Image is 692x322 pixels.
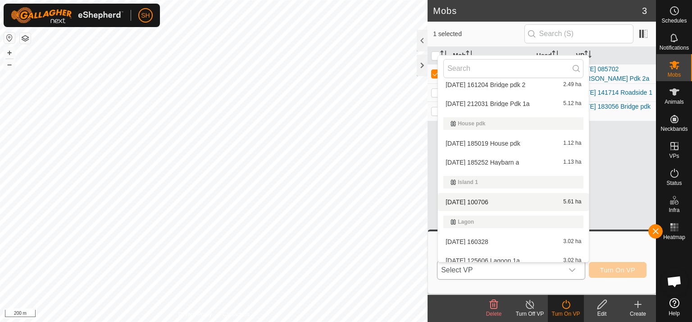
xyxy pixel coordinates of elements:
p-sorticon: Activate to sort [440,52,447,59]
div: Create [620,310,656,318]
span: SH [141,11,150,20]
button: Turn On VP [589,262,646,278]
span: Turn On VP [600,267,635,274]
span: Infra [669,207,679,213]
span: Delete [486,311,502,317]
h2: Mobs [433,5,642,16]
div: Open chat [661,268,688,295]
th: Mob [449,47,533,64]
div: Turn On VP [548,310,584,318]
span: [DATE] 100706 [446,199,488,205]
button: Map Layers [20,33,31,44]
p-sorticon: Activate to sort [584,52,592,59]
li: 2025-06-20 161204 Bridge pdk 2 [438,76,589,94]
div: Lagon [451,219,576,225]
span: [DATE] 212031 Bridge Pdk 1a [446,101,530,107]
li: 2025-06-20 160328 [438,233,589,251]
div: Island 1 [451,179,576,185]
button: Reset Map [4,32,15,43]
a: Privacy Policy [178,310,212,318]
li: 2025-09-02 212031 Bridge Pdk 1a [438,95,589,113]
div: House pdk [451,121,576,126]
span: [DATE] 161204 Bridge pdk 2 [446,82,525,88]
div: Edit [584,310,620,318]
p-sorticon: Activate to sort [466,52,473,59]
th: VP [573,47,656,64]
a: Help [656,294,692,320]
span: 1 selected [433,29,524,39]
a: [DATE] 085702 [PERSON_NAME] Pdk 2a [576,65,650,82]
input: Search (S) [524,24,633,43]
span: Neckbands [660,126,687,132]
span: 5.12 ha [563,101,581,107]
img: Gallagher Logo [11,7,123,23]
span: 2.49 ha [563,82,581,88]
span: Status [666,180,682,186]
span: [DATE] 185252 Haybarn a [446,159,519,166]
span: [DATE] 185019 House pdk [446,140,520,147]
span: Heatmap [663,235,685,240]
span: [DATE] 160328 [446,239,488,245]
li: 2025-09-15 185252 Haybarn a [438,153,589,171]
span: 3 [642,4,647,18]
p-sorticon: Activate to sort [552,52,559,59]
li: 2025-06-15 100706 [438,193,589,211]
li: 2025-09-15 185019 House pdk [438,134,589,152]
span: Animals [665,99,684,105]
span: Help [669,311,680,316]
div: Turn Off VP [512,310,548,318]
span: 3.02 ha [563,258,581,264]
span: [DATE] 125606 Lagoon 1a [446,258,520,264]
input: Search [443,59,583,78]
li: 2025-09-06 125606 Lagoon 1a [438,252,589,270]
div: dropdown trigger [563,261,581,279]
a: [DATE] 183056 Bridge pdk 1a [576,103,651,120]
th: Head [533,47,573,64]
span: 1.13 ha [563,159,581,166]
span: 1.12 ha [563,140,581,147]
span: Select VP [437,261,563,279]
span: Schedules [661,18,687,23]
span: 3.02 ha [563,239,581,245]
span: Mobs [668,72,681,78]
button: + [4,47,15,58]
span: Notifications [660,45,689,51]
span: 5.61 ha [563,199,581,205]
button: – [4,59,15,70]
a: Contact Us [223,310,249,318]
span: VPs [669,153,679,159]
a: [DATE] 141714 Roadside 1 [576,89,652,96]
